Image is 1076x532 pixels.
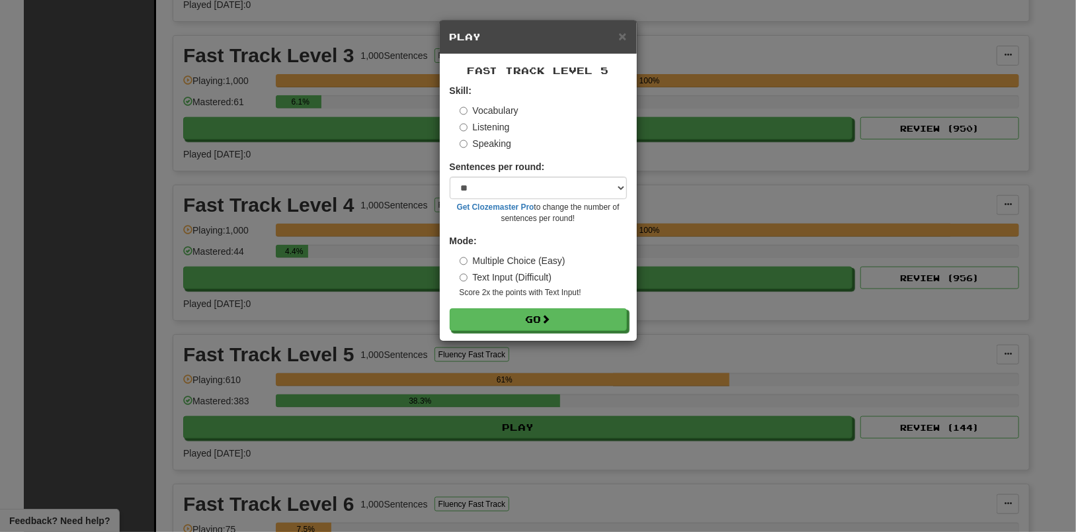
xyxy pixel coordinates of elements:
[460,254,565,267] label: Multiple Choice (Easy)
[460,287,627,298] small: Score 2x the points with Text Input !
[450,160,545,173] label: Sentences per round:
[460,271,552,284] label: Text Input (Difficult)
[460,257,468,265] input: Multiple Choice (Easy)
[460,120,510,134] label: Listening
[460,273,468,282] input: Text Input (Difficult)
[460,123,468,132] input: Listening
[457,202,534,212] a: Get Clozemaster Pro
[460,140,468,148] input: Speaking
[460,107,468,115] input: Vocabulary
[468,65,609,76] span: Fast Track Level 5
[618,29,626,43] button: Close
[460,104,518,117] label: Vocabulary
[460,137,511,150] label: Speaking
[618,28,626,44] span: ×
[450,85,472,96] strong: Skill:
[450,308,627,331] button: Go
[450,30,627,44] h5: Play
[450,202,627,224] small: to change the number of sentences per round!
[450,236,477,246] strong: Mode:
